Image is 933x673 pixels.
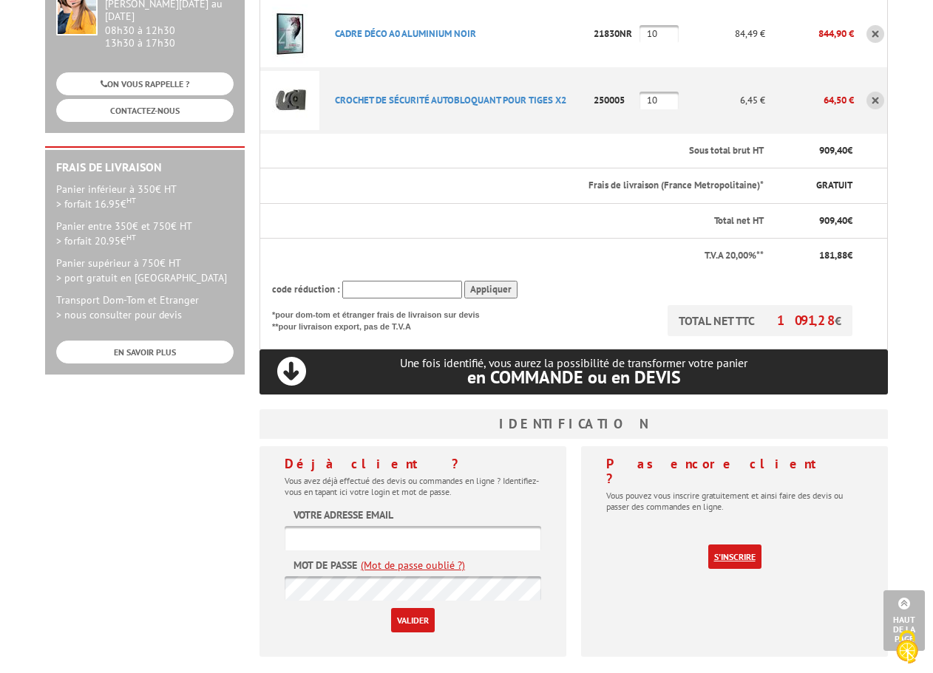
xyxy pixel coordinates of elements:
[272,283,340,295] span: code réduction :
[606,457,863,486] h4: Pas encore client ?
[335,179,764,193] p: Frais de livraison (France Metropolitaine)*
[668,305,852,336] p: TOTAL NET TTC €
[56,197,136,211] span: > forfait 16.95€
[56,256,234,285] p: Panier supérieur à 750€ HT
[777,312,835,329] span: 1 091,28
[881,623,933,673] button: Cookies (fenêtre modale)
[889,629,926,666] img: Cookies (fenêtre modale)
[777,249,852,263] p: €
[765,87,854,113] p: 64,50 €
[777,214,852,228] p: €
[819,144,847,157] span: 909,40
[126,232,136,242] sup: HT
[56,271,227,284] span: > port gratuit en [GEOGRAPHIC_DATA]
[883,590,925,651] a: Haut de la page
[819,214,847,227] span: 909,40
[272,305,494,332] p: *pour dom-tom et étranger frais de livraison sur devis **pour livraison export, pas de T.V.A
[56,293,234,322] p: Transport Dom-Tom et Etranger
[259,409,888,439] h3: Identification
[294,558,357,573] label: Mot de passe
[56,99,234,122] a: CONTACTEZ-NOUS
[260,71,319,130] img: CROCHET DE SéCURITé AUTOBLOQUANT POUR TIGES X2
[708,544,761,569] a: S'inscrire
[56,182,234,211] p: Panier inférieur à 350€ HT
[285,457,541,471] h4: Déjà client ?
[56,234,136,247] span: > forfait 20.95€
[391,608,435,632] input: Valider
[335,94,566,106] a: CROCHET DE SéCURITé AUTOBLOQUANT POUR TIGES X2
[816,179,852,191] span: GRATUIT
[467,366,681,389] span: en COMMANDE ou en DEVIS
[819,249,847,262] span: 181,88
[56,161,234,174] h2: Frais de Livraison
[259,356,888,386] p: Une fois identifié, vous aurez la possibilité de transformer votre panier
[56,308,182,321] span: > nous consulter pour devis
[606,490,863,512] p: Vous pouvez vous inscrire gratuitement et ainsi faire des devis ou passer des commandes en ligne.
[285,475,541,497] p: Vous avez déjà effectué des devis ou commandes en ligne ? Identifiez-vous en tapant ici votre log...
[260,4,319,64] img: CADRE DéCO A0 ALUMINIUM NOIR
[56,341,234,363] a: EN SAVOIR PLUS
[765,21,854,47] p: 844,90 €
[323,134,765,168] th: Sous total brut HT
[56,72,234,95] a: ON VOUS RAPPELLE ?
[361,558,465,573] a: (Mot de passe oublié ?)
[56,219,234,248] p: Panier entre 350€ et 750€ HT
[589,21,639,47] p: 21830NR
[682,87,766,113] p: 6,45 €
[589,87,639,113] p: 250005
[272,214,764,228] p: Total net HT
[294,508,393,522] label: Votre adresse email
[682,21,766,47] p: 84,49 €
[272,249,764,263] p: T.V.A 20,00%**
[777,144,852,158] p: €
[126,195,136,205] sup: HT
[464,281,518,299] input: Appliquer
[335,27,476,40] a: CADRE DéCO A0 ALUMINIUM NOIR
